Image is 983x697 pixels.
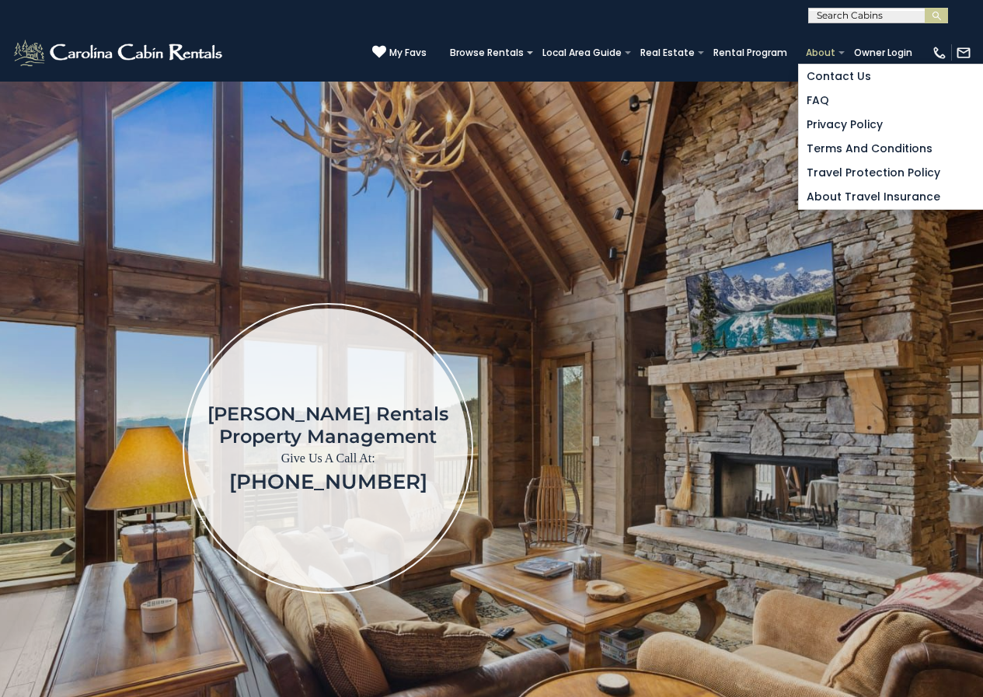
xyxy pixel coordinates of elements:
a: Local Area Guide [535,42,629,64]
a: Real Estate [633,42,702,64]
img: phone-regular-white.png [932,45,947,61]
img: White-1-2.png [12,37,227,68]
a: About [798,42,843,64]
a: My Favs [372,45,427,61]
a: Rental Program [706,42,795,64]
h1: [PERSON_NAME] Rentals Property Management [207,403,448,448]
a: Browse Rentals [442,42,532,64]
a: Owner Login [846,42,920,64]
p: Give Us A Call At: [207,448,448,469]
img: mail-regular-white.png [956,45,971,61]
span: My Favs [389,46,427,60]
a: [PHONE_NUMBER] [229,469,427,494]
